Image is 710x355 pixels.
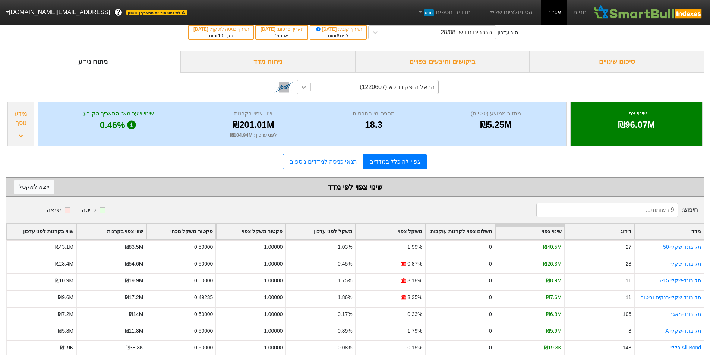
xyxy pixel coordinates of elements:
[489,344,492,352] div: 0
[640,294,701,300] a: תל בונד שקלי-בנקים וביטוח
[126,344,143,352] div: ₪38.3K
[14,180,54,194] button: ייצא לאקסל
[6,51,180,73] div: ניתוח ני״ע
[55,260,74,268] div: ₪28.4M
[536,203,698,217] span: חיפוש :
[129,310,143,318] div: ₪14M
[125,243,143,251] div: ₪83.5M
[264,294,283,301] div: 1.00000
[635,224,704,239] div: Toggle SortBy
[670,261,701,267] a: תל בונד-שקלי
[659,278,701,283] a: תל בונד-שקלי 5-15
[264,310,283,318] div: 1.00000
[314,26,362,32] div: תאריך קובע :
[125,260,143,268] div: ₪54.6M
[194,294,213,301] div: 0.49235
[435,118,557,131] div: ₪5.25M
[407,243,422,251] div: 1.99%
[338,243,352,251] div: 1.03%
[407,310,422,318] div: 0.33%
[315,26,338,32] span: [DATE]
[125,294,143,301] div: ₪17.2M
[14,181,696,193] div: שינוי צפוי לפי מדד
[593,5,704,20] img: SmartBull
[543,260,562,268] div: ₪26.3M
[546,277,562,285] div: ₪8.9M
[216,224,285,239] div: Toggle SortBy
[338,344,352,352] div: 0.08%
[283,154,363,169] a: תנאי כניסה למדדים נוספים
[414,5,474,20] a: מדדים נוספיםחדש
[264,243,283,251] div: 1.00000
[363,154,427,169] a: צפוי להיכלל במדדים
[261,26,277,32] span: [DATE]
[60,344,73,352] div: ₪19K
[441,28,492,37] div: הרכבים חודשי 28/08
[194,327,213,335] div: 0.50000
[360,83,435,92] div: הראל הנפק נד כא (1220607)
[489,310,492,318] div: 0
[625,243,631,251] div: 27
[486,5,536,20] a: הסימולציות שלי
[625,277,631,285] div: 11
[355,51,530,73] div: ביקושים והיצעים צפויים
[530,51,704,73] div: סיכום שינויים
[58,327,73,335] div: ₪5.8M
[338,310,352,318] div: 0.17%
[194,310,213,318] div: 0.50000
[407,294,422,301] div: 3.35%
[489,277,492,285] div: 0
[58,294,73,301] div: ₪9.6M
[314,32,362,39] div: לפני ימים
[194,260,213,268] div: 0.50000
[663,244,701,250] a: תל בונד שקלי-50
[580,110,693,118] div: שינוי צפוי
[407,260,422,268] div: 0.87%
[264,277,283,285] div: 1.00000
[193,26,209,32] span: [DATE]
[55,277,74,285] div: ₪10.9M
[194,131,312,139] div: לפני עדכון : ₪104.94M
[286,224,355,239] div: Toggle SortBy
[193,26,249,32] div: תאריך כניסה לתוקף :
[194,110,312,118] div: שווי צפוי בקרנות
[77,224,146,239] div: Toggle SortBy
[146,224,215,239] div: Toggle SortBy
[82,206,96,215] div: כניסה
[194,277,213,285] div: 0.50000
[407,327,422,335] div: 1.79%
[116,7,120,18] span: ?
[264,344,283,352] div: 1.00000
[338,260,352,268] div: 0.45%
[10,110,32,127] div: מידע נוסף
[194,344,213,352] div: 0.50000
[498,29,518,37] div: סוג עדכון
[489,260,492,268] div: 0
[544,344,561,352] div: ₪19.3K
[338,294,352,301] div: 1.86%
[47,206,61,215] div: יציאה
[426,224,495,239] div: Toggle SortBy
[546,294,562,301] div: ₪7.6M
[489,327,492,335] div: 0
[194,118,312,131] div: ₪201.01M
[125,327,143,335] div: ₪11.8M
[338,327,352,335] div: 0.89%
[356,224,425,239] div: Toggle SortBy
[623,310,631,318] div: 106
[424,9,434,16] span: חדש
[7,224,76,239] div: Toggle SortBy
[264,260,283,268] div: 1.00000
[536,203,678,217] input: 9 רשומות...
[264,327,283,335] div: 1.00000
[126,10,187,15] span: לפי נתוני סוף יום מתאריך [DATE]
[337,33,340,38] span: 8
[338,277,352,285] div: 1.75%
[670,345,701,351] a: All-Bond כללי
[489,294,492,301] div: 0
[407,344,422,352] div: 0.15%
[260,26,304,32] div: תאריך פרסום :
[180,51,355,73] div: ניתוח מדד
[317,118,431,131] div: 18.3
[580,118,693,131] div: ₪96.07M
